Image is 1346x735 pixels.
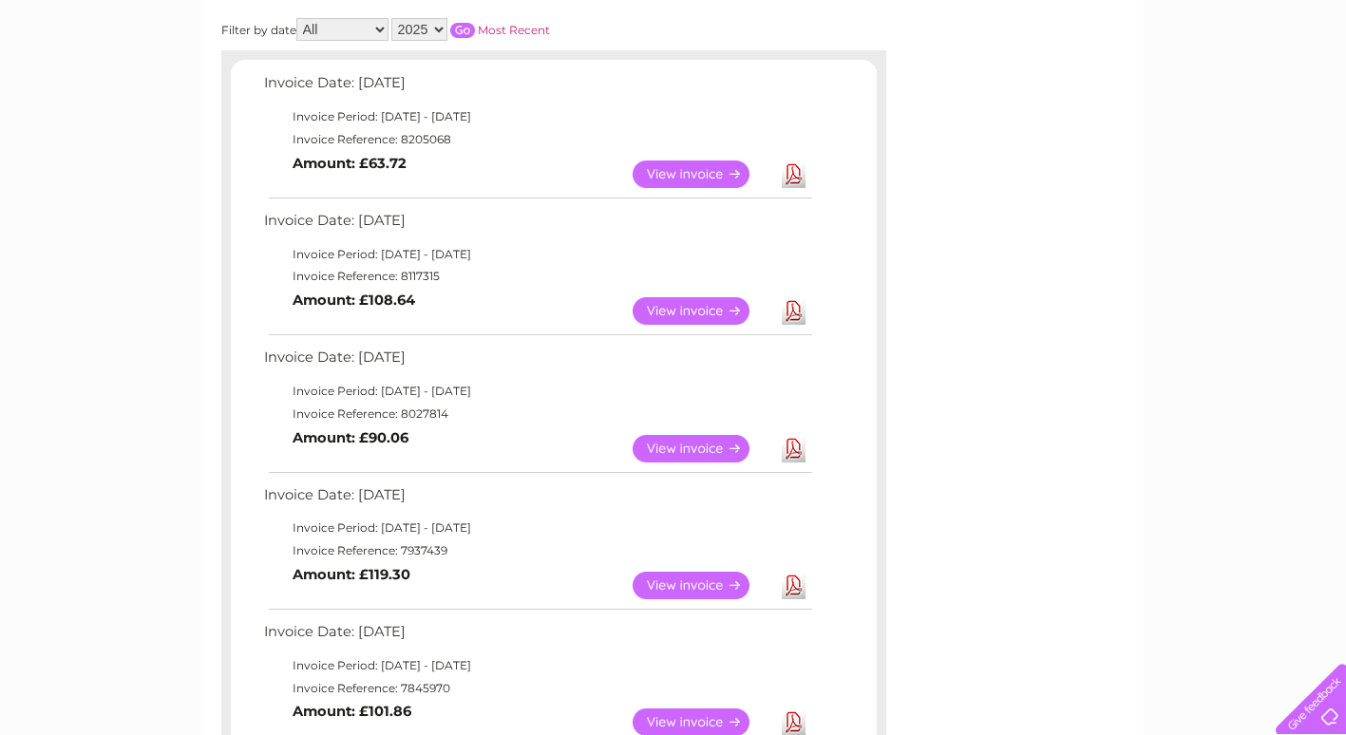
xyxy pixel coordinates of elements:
b: Amount: £63.72 [293,155,407,172]
a: 0333 014 3131 [988,9,1119,33]
a: View [633,572,772,599]
a: Water [1012,81,1048,95]
div: Filter by date [221,18,720,41]
td: Invoice Date: [DATE] [259,345,815,380]
a: Contact [1220,81,1266,95]
td: Invoice Reference: 7845970 [259,677,815,700]
b: Amount: £119.30 [293,566,410,583]
b: Amount: £108.64 [293,292,415,309]
td: Invoice Period: [DATE] - [DATE] [259,380,815,403]
td: Invoice Period: [DATE] - [DATE] [259,105,815,128]
a: View [633,297,772,325]
td: Invoice Period: [DATE] - [DATE] [259,517,815,539]
a: Log out [1283,81,1328,95]
td: Invoice Reference: 8205068 [259,128,815,151]
td: Invoice Period: [DATE] - [DATE] [259,243,815,266]
a: Telecoms [1112,81,1169,95]
td: Invoice Date: [DATE] [259,482,815,518]
td: Invoice Reference: 7937439 [259,539,815,562]
a: View [633,435,772,462]
b: Amount: £101.86 [293,703,411,720]
a: View [633,160,772,188]
a: Most Recent [478,23,550,37]
b: Amount: £90.06 [293,429,408,446]
td: Invoice Date: [DATE] [259,70,815,105]
td: Invoice Date: [DATE] [259,208,815,243]
img: logo.png [47,49,144,107]
a: Download [782,297,806,325]
a: Blog [1181,81,1208,95]
td: Invoice Reference: 8117315 [259,265,815,288]
a: Energy [1059,81,1101,95]
a: Download [782,160,806,188]
td: Invoice Reference: 8027814 [259,403,815,425]
a: Download [782,572,806,599]
td: Invoice Period: [DATE] - [DATE] [259,654,815,677]
div: Clear Business is a trading name of Verastar Limited (registered in [GEOGRAPHIC_DATA] No. 3667643... [225,10,1123,92]
a: Download [782,435,806,462]
td: Invoice Date: [DATE] [259,619,815,654]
